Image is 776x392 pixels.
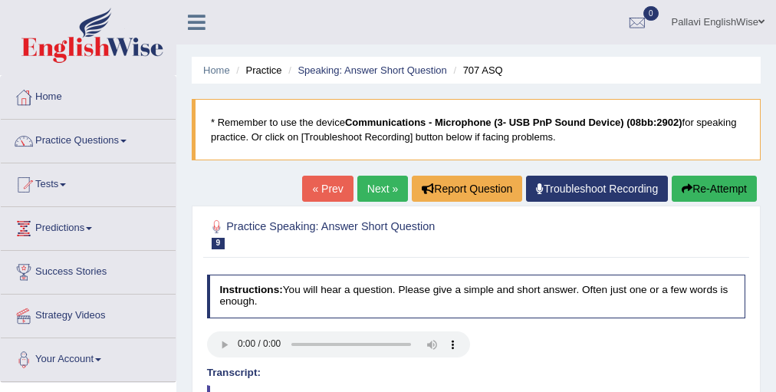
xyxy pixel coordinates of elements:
b: Communications - Microphone (3- USB PnP Sound Device) (08bb:2902) [345,117,682,128]
a: Home [203,64,230,76]
h4: You will hear a question. Please give a simple and short answer. Often just one or a few words is... [207,275,746,318]
a: Strategy Videos [1,295,176,333]
a: Home [1,76,176,114]
b: Instructions: [219,284,282,295]
a: Troubleshoot Recording [526,176,668,202]
span: 9 [212,238,225,249]
a: Speaking: Answer Short Question [298,64,446,76]
button: Re-Attempt [672,176,757,202]
a: Predictions [1,207,176,245]
a: Tests [1,163,176,202]
span: 0 [643,6,659,21]
a: Your Account [1,338,176,377]
a: Success Stories [1,251,176,289]
li: 707 ASQ [449,63,502,77]
a: « Prev [302,176,353,202]
button: Report Question [412,176,522,202]
a: Practice Questions [1,120,176,158]
a: Next » [357,176,408,202]
li: Practice [232,63,281,77]
h4: Transcript: [207,367,746,379]
blockquote: * Remember to use the device for speaking practice. Or click on [Troubleshoot Recording] button b... [192,99,761,160]
h2: Practice Speaking: Answer Short Question [207,217,541,249]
